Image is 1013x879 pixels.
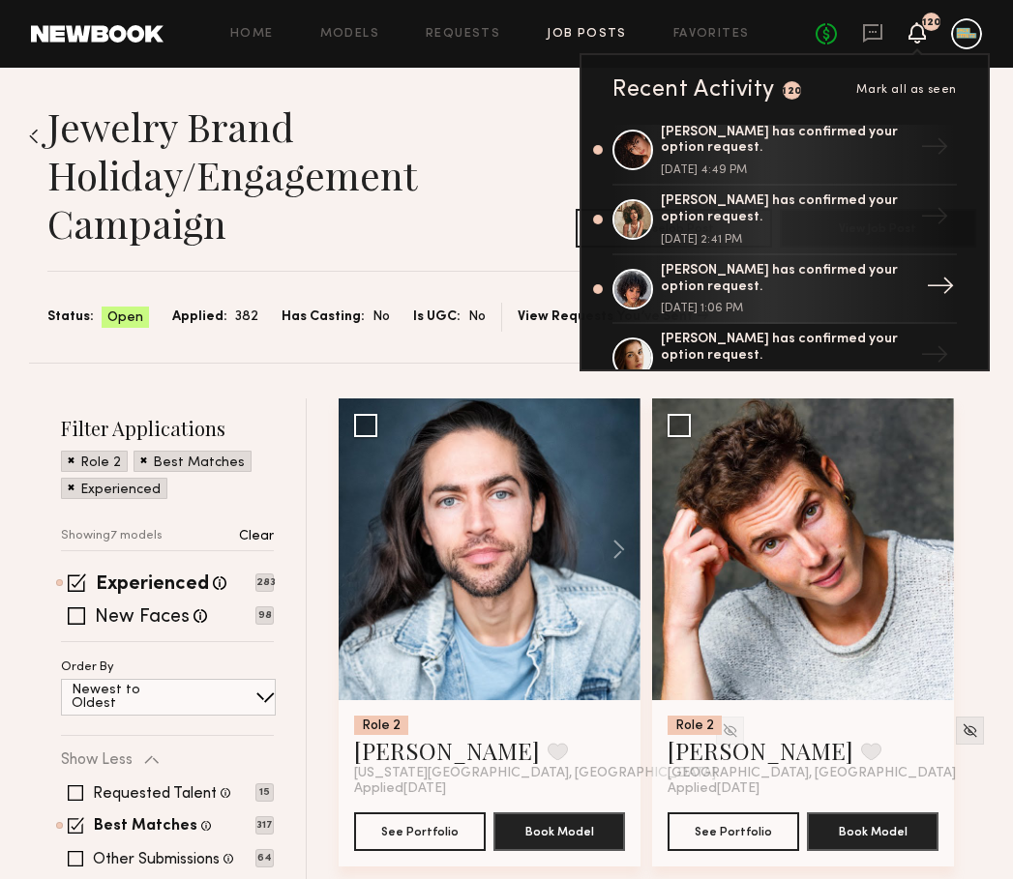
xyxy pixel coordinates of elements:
[96,575,209,595] label: Experienced
[612,324,957,394] a: [PERSON_NAME] has confirmed your option request.→
[413,307,461,328] span: Is UGC:
[918,264,963,314] div: →
[61,530,163,542] p: Showing 7 models
[426,28,500,41] a: Requests
[612,186,957,255] a: [PERSON_NAME] has confirmed your option request.[DATE] 2:41 PM→
[912,125,957,175] div: →
[255,783,274,802] p: 15
[912,194,957,245] div: →
[282,307,365,328] span: Has Casting:
[255,606,274,625] p: 98
[576,209,772,248] button: CloseJob Post
[661,234,912,246] div: [DATE] 2:41 PM
[47,103,543,248] h1: Jewelry Brand Holiday/Engagement Campaign
[29,129,39,144] img: Back to previous page
[47,307,94,328] span: Status:
[61,661,114,674] p: Order By
[354,735,540,766] a: [PERSON_NAME]
[661,193,912,226] div: [PERSON_NAME] has confirmed your option request.
[856,84,957,96] span: Mark all as seen
[661,125,912,158] div: [PERSON_NAME] has confirmed your option request.
[153,456,245,470] p: Best Matches
[354,766,716,781] span: [US_STATE][GEOGRAPHIC_DATA], [GEOGRAPHIC_DATA]
[255,849,274,867] p: 64
[372,307,390,328] span: No
[807,812,939,851] button: Book Model
[95,608,190,628] label: New Faces
[493,812,625,851] button: Book Model
[107,308,143,328] span: Open
[172,307,227,328] span: Applied:
[354,781,625,797] div: Applied [DATE]
[93,786,217,802] label: Requested Talent
[354,812,486,851] button: See Portfolio
[61,752,133,768] p: Show Less
[668,781,939,797] div: Applied [DATE]
[661,332,912,365] div: [PERSON_NAME] has confirmed your option request.
[668,735,853,766] a: [PERSON_NAME]
[547,28,627,41] a: Job Posts
[668,716,722,735] div: Role 2
[661,303,912,314] div: [DATE] 1:06 PM
[80,456,121,470] p: Role 2
[661,263,912,296] div: [PERSON_NAME] has confirmed your option request.
[61,415,274,441] h2: Filter Applications
[93,852,220,867] label: Other Submissions
[230,28,274,41] a: Home
[518,310,708,324] a: View Requests You’ve Sent
[612,78,775,102] div: Recent Activity
[807,822,939,838] a: Book Model
[612,255,957,325] a: [PERSON_NAME] has confirmed your option request.[DATE] 1:06 PM→
[673,28,750,41] a: Favorites
[612,117,957,187] a: [PERSON_NAME] has confirmed your option request.[DATE] 4:49 PM→
[255,816,274,835] p: 317
[80,483,161,497] p: Experienced
[912,333,957,383] div: →
[255,573,274,592] p: 283
[239,530,274,543] p: Clear
[354,716,408,735] div: Role 2
[468,307,486,328] span: No
[94,819,197,835] label: Best Matches
[235,307,258,328] span: 382
[922,17,940,28] div: 120
[661,164,912,176] div: [DATE] 4:49 PM
[493,822,625,838] a: Book Model
[320,28,379,41] a: Models
[668,812,799,851] button: See Portfolio
[668,766,956,781] span: [GEOGRAPHIC_DATA], [GEOGRAPHIC_DATA]
[782,86,802,97] div: 120
[962,722,978,739] img: Unhide Model
[72,684,187,711] p: Newest to Oldest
